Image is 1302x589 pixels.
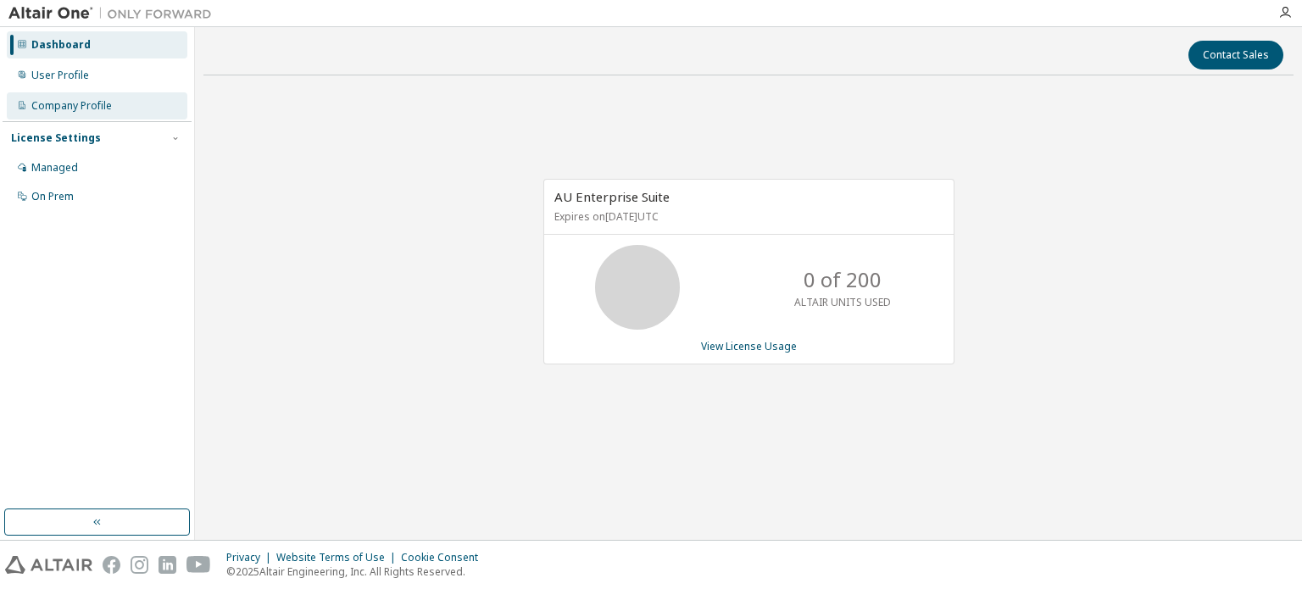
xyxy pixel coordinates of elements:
[276,551,401,564] div: Website Terms of Use
[31,99,112,113] div: Company Profile
[31,38,91,52] div: Dashboard
[31,161,78,175] div: Managed
[5,556,92,574] img: altair_logo.svg
[131,556,148,574] img: instagram.svg
[554,188,670,205] span: AU Enterprise Suite
[554,209,939,224] p: Expires on [DATE] UTC
[804,265,882,294] p: 0 of 200
[31,69,89,82] div: User Profile
[186,556,211,574] img: youtube.svg
[31,190,74,203] div: On Prem
[1188,41,1283,69] button: Contact Sales
[401,551,488,564] div: Cookie Consent
[159,556,176,574] img: linkedin.svg
[11,131,101,145] div: License Settings
[226,564,488,579] p: © 2025 Altair Engineering, Inc. All Rights Reserved.
[103,556,120,574] img: facebook.svg
[8,5,220,22] img: Altair One
[701,339,797,353] a: View License Usage
[794,295,891,309] p: ALTAIR UNITS USED
[226,551,276,564] div: Privacy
